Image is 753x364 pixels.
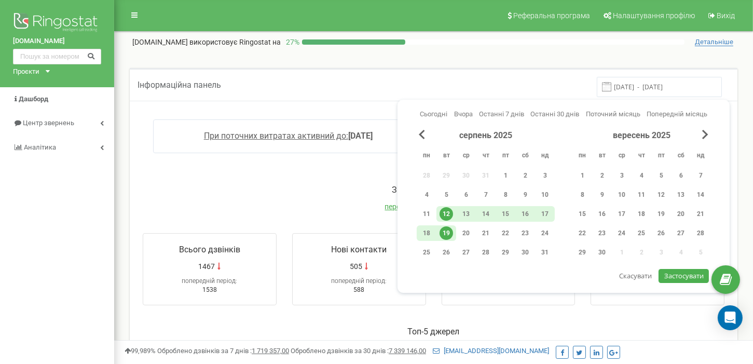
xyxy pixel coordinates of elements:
span: 505 [350,261,362,272]
div: пн 1 вер 2025 р. [572,168,592,183]
span: Next Month [702,130,708,139]
span: Previous Month [419,130,425,139]
abbr: неділя [693,149,708,164]
div: 28 [479,246,492,259]
span: Сьогодні [420,110,447,118]
div: 6 [459,188,473,201]
span: Дашборд [19,95,48,103]
div: вт 12 серп 2025 р. [436,206,456,222]
div: вт 19 серп 2025 р. [436,225,456,241]
span: Поточний місяць [586,110,640,118]
span: 1хвилина 2секунди [629,286,686,293]
div: пт 22 серп 2025 р. [496,225,515,241]
div: 28 [694,226,707,240]
div: сб 16 серп 2025 р. [515,206,535,222]
div: 30 [518,246,532,259]
abbr: четвер [478,149,494,164]
div: 4 [635,169,648,182]
div: 13 [459,207,473,221]
div: 5 [440,188,453,201]
span: Аналiтика [24,143,56,151]
div: 11 [420,207,433,221]
div: чт 4 вер 2025 р. [632,168,651,183]
div: пн 15 вер 2025 р. [572,206,592,222]
div: 15 [576,207,589,221]
div: нд 7 вер 2025 р. [691,168,710,183]
div: чт 18 вер 2025 р. [632,206,651,222]
input: Пошук за номером [13,49,101,64]
span: Застосувати [664,271,704,280]
span: попередній період: [331,277,387,285]
div: 24 [615,226,628,240]
div: 16 [595,207,609,221]
span: перейти до журналу дзвінків [385,203,483,211]
div: ср 24 вер 2025 р. [612,225,632,241]
span: 1467 [198,261,215,272]
div: 21 [479,226,492,240]
div: нд 28 вер 2025 р. [691,225,710,241]
span: Останні 7 днів [479,110,524,118]
div: сб 27 вер 2025 р. [671,225,691,241]
button: Застосувати [659,269,708,283]
div: нд 3 серп 2025 р. [535,168,555,183]
span: Вихід [717,11,735,20]
div: пт 26 вер 2025 р. [651,225,671,241]
div: 23 [518,226,532,240]
div: пт 19 вер 2025 р. [651,206,671,222]
div: 19 [440,226,453,240]
div: пт 29 серп 2025 р. [496,245,515,260]
span: попередній період: [182,277,237,285]
div: 1 [576,169,589,182]
div: ср 13 серп 2025 р. [456,206,476,222]
div: сб 9 серп 2025 р. [515,187,535,203]
div: 21 [694,207,707,221]
div: ср 10 вер 2025 р. [612,187,632,203]
span: При поточних витратах активний до: [204,131,348,141]
div: нд 10 серп 2025 р. [535,187,555,203]
div: чт 25 вер 2025 р. [632,225,651,241]
span: 26годин 39хвилин [481,286,536,293]
span: 99,989% [125,347,156,355]
div: 9 [595,188,609,201]
span: Всього дзвінків [179,245,240,254]
abbr: вівторок [439,149,454,164]
abbr: вівторок [594,149,610,164]
div: пт 12 вер 2025 р. [651,187,671,203]
div: Проєкти [13,67,39,77]
div: 10 [538,188,552,201]
abbr: субота [673,149,689,164]
div: 29 [576,246,589,259]
div: 15 [499,207,512,221]
u: 1 719 357,00 [252,347,289,355]
span: Нові контакти [331,245,387,254]
div: сб 20 вер 2025 р. [671,206,691,222]
div: 26 [440,246,453,259]
a: [EMAIL_ADDRESS][DOMAIN_NAME] [433,347,549,355]
div: нд 14 вер 2025 р. [691,187,710,203]
div: чт 21 серп 2025 р. [476,225,496,241]
button: Скасувати [614,269,657,283]
div: пт 15 серп 2025 р. [496,206,515,222]
div: пт 8 серп 2025 р. [496,187,515,203]
abbr: четвер [634,149,649,164]
div: 17 [538,207,552,221]
span: Попередній місяць [647,110,707,118]
div: 6 [674,169,688,182]
div: сб 2 серп 2025 р. [515,168,535,183]
div: 14 [479,207,492,221]
div: ср 17 вер 2025 р. [612,206,632,222]
div: 7 [694,169,707,182]
span: Оброблено дзвінків за 7 днів : [157,347,289,355]
div: пт 5 вер 2025 р. [651,168,671,183]
div: вересень 2025 [572,130,710,142]
div: 23 [595,226,609,240]
div: 24 [538,226,552,240]
abbr: середа [458,149,474,164]
span: Вчора [454,110,473,118]
div: пн 18 серп 2025 р. [417,225,436,241]
div: 27 [674,226,688,240]
div: 29 [499,246,512,259]
div: сб 13 вер 2025 р. [671,187,691,203]
div: 11 [635,188,648,201]
div: нд 17 серп 2025 р. [535,206,555,222]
